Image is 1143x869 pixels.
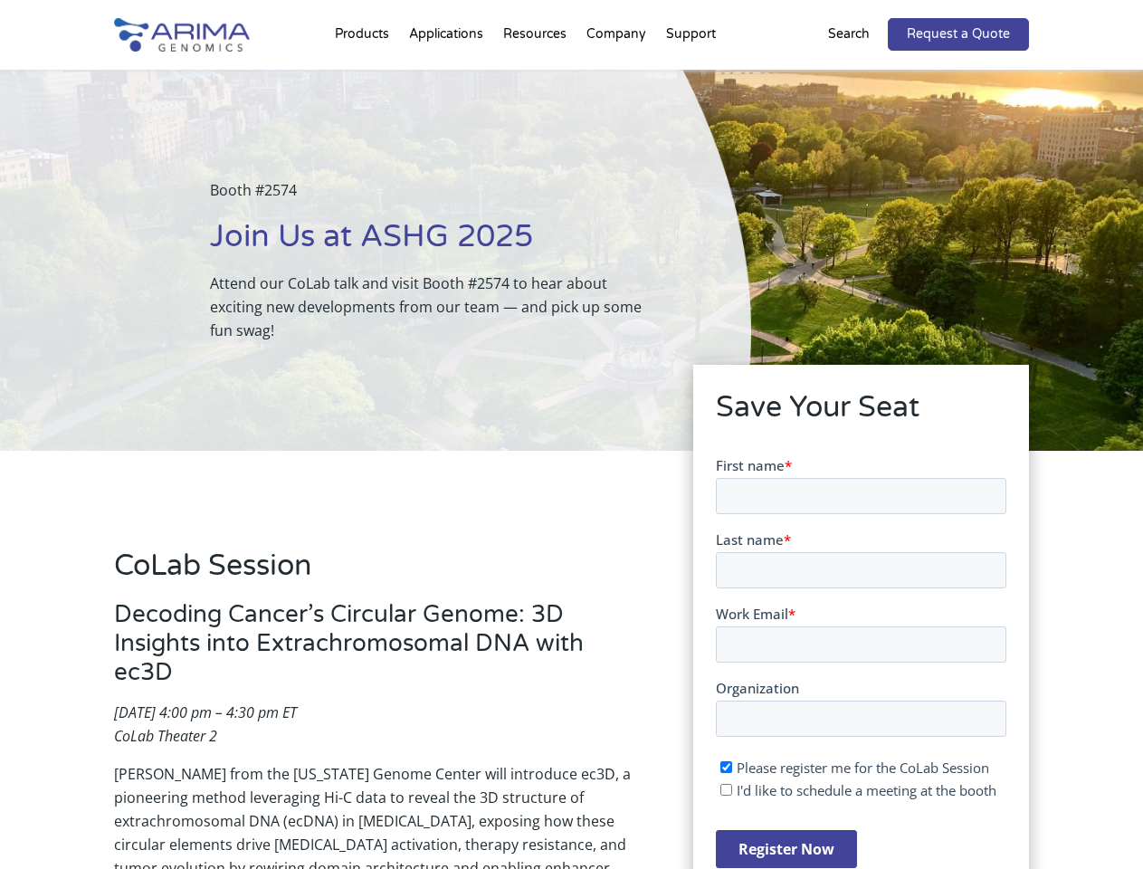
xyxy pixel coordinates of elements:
em: CoLab Theater 2 [114,726,217,746]
h1: Join Us at ASHG 2025 [210,216,660,272]
p: Booth #2574 [210,178,660,216]
p: Search [828,23,870,46]
img: Arima-Genomics-logo [114,18,250,52]
h2: Save Your Seat [716,387,1006,442]
em: [DATE] 4:00 pm – 4:30 pm ET [114,702,297,722]
h2: CoLab Session [114,546,643,600]
p: Attend our CoLab talk and visit Booth #2574 to hear about exciting new developments from our team... [210,272,660,342]
a: Request a Quote [888,18,1029,51]
h3: Decoding Cancer’s Circular Genome: 3D Insights into Extrachromosomal DNA with ec3D [114,600,643,701]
